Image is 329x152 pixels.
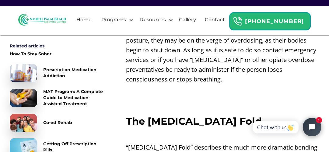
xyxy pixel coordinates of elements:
[43,66,107,78] div: Prescription Medication Addiction
[10,114,107,132] a: Co-ed Rehab
[10,43,107,49] div: Related articles
[126,87,319,97] p: ‍
[175,10,200,29] a: Gallery
[135,10,175,29] div: Resources
[96,10,135,29] div: Programs
[126,130,319,140] p: ‍
[126,100,319,110] p: ‍
[10,50,107,58] a: How To Stay Sober
[246,113,326,141] iframe: Tidio Chat
[233,17,242,26] img: Header Calendar Icons
[43,88,107,106] div: MAT Program: A Complete Guide to Medication-Assisted Treatment
[245,18,304,25] strong: [PHONE_NUMBER]
[10,64,107,82] a: Prescription Medication Addiction
[138,16,167,23] div: Resources
[73,10,95,29] a: Home
[43,119,72,125] div: Co-ed Rehab
[100,16,128,23] div: Programs
[201,10,228,29] a: Contact
[229,9,311,30] a: Header Calendar Icons[PHONE_NUMBER]
[126,115,262,127] strong: The [MEDICAL_DATA] Fold
[10,88,107,108] a: MAT Program: A Complete Guide to Medication-Assisted Treatment
[10,50,51,57] div: How To Stay Sober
